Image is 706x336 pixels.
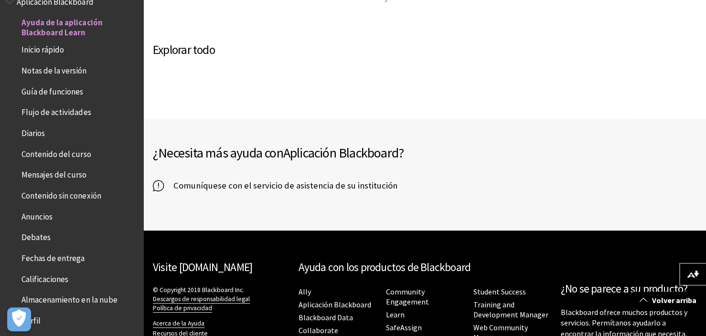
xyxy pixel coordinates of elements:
a: Learn [386,310,405,320]
span: Comuníquese con el servicio de asistencia de su institución [164,178,397,193]
span: Almacenamiento en la nube [21,292,117,305]
a: Community Engagement [386,287,429,307]
span: Calificaciones [21,271,68,284]
h2: Ayuda con los productos de Blackboard [299,259,551,276]
span: Mensajes del curso [21,167,86,180]
span: Contenido sin conexión [21,188,101,200]
a: Descargos de responsabilidad legal [153,295,250,304]
a: Student Success [473,287,526,297]
span: Guía de funciones [21,84,83,96]
a: Acerca de la Ayuda [153,319,204,328]
span: Debates [21,230,51,242]
span: Flujo de actividades [21,105,91,117]
span: Perfil [21,313,41,325]
span: Diarios [21,125,45,138]
a: Aplicación Blackboard [299,300,371,310]
h2: ¿No se parece a su producto? [561,281,697,297]
span: Notas de la versión [21,63,86,75]
span: Fechas de entrega [21,250,85,263]
span: Inicio rápido [21,42,64,55]
span: Anuncios [21,209,53,221]
a: Ally [299,287,311,297]
p: © Copyright 2018 Blackboard Inc. [153,285,289,313]
a: Volver arriba [632,292,706,309]
span: Ayuda de la aplicación Blackboard Learn [21,15,137,37]
a: SafeAssign [386,323,422,333]
a: Comuníquese con el servicio de asistencia de su institución [153,178,397,193]
a: Política de privacidad [153,304,212,313]
span: Contenido del curso [21,146,91,159]
h3: Explorar todo [153,41,555,59]
a: Visite [DOMAIN_NAME] [153,260,252,274]
h2: ¿Necesita más ayuda con ? [153,143,425,163]
a: Training and Development Manager [473,300,548,320]
span: Aplicación Blackboard [283,144,398,161]
button: Abrir preferencias [7,307,31,331]
a: Blackboard Data [299,313,353,323]
a: Collaborate [299,325,338,336]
